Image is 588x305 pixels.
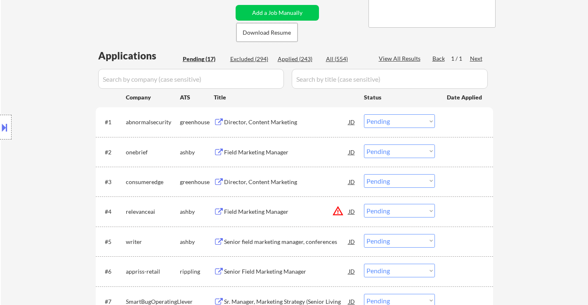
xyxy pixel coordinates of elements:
div: Director, Content Marketing [224,178,349,186]
div: writer [126,238,180,246]
div: #4 [105,208,119,216]
div: consumeredge [126,178,180,186]
div: rippling [180,267,214,276]
div: Field Marketing Manager [224,148,349,156]
div: Back [432,54,446,63]
div: greenhouse [180,118,214,126]
div: Pending (17) [183,55,224,63]
div: JD [348,264,356,279]
div: Status [364,90,435,104]
div: All (554) [326,55,367,63]
div: Title [214,93,356,102]
div: ashby [180,208,214,216]
div: Excluded (294) [230,55,272,63]
div: Next [470,54,483,63]
div: JD [348,174,356,189]
div: ashby [180,148,214,156]
div: Senior Field Marketing Manager [224,267,349,276]
div: relevanceai [126,208,180,216]
div: appriss-retail [126,267,180,276]
div: JD [348,204,356,219]
div: Field Marketing Manager [224,208,349,216]
div: 1 / 1 [451,54,470,63]
button: Download Resume [236,23,298,42]
div: JD [348,144,356,159]
div: JD [348,114,356,129]
button: warning_amber [332,205,344,217]
div: JD [348,234,356,249]
div: Company [126,93,180,102]
button: Add a Job Manually [236,5,319,21]
div: Date Applied [447,93,483,102]
div: #5 [105,238,119,246]
div: ATS [180,93,214,102]
div: #6 [105,267,119,276]
div: Applied (243) [278,55,319,63]
input: Search by title (case sensitive) [292,69,488,89]
div: onebrief [126,148,180,156]
div: abnormalsecurity [126,118,180,126]
input: Search by company (case sensitive) [98,69,284,89]
div: View All Results [379,54,423,63]
div: Senior field marketing manager, conferences [224,238,349,246]
div: Director, Content Marketing [224,118,349,126]
div: ashby [180,238,214,246]
div: greenhouse [180,178,214,186]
